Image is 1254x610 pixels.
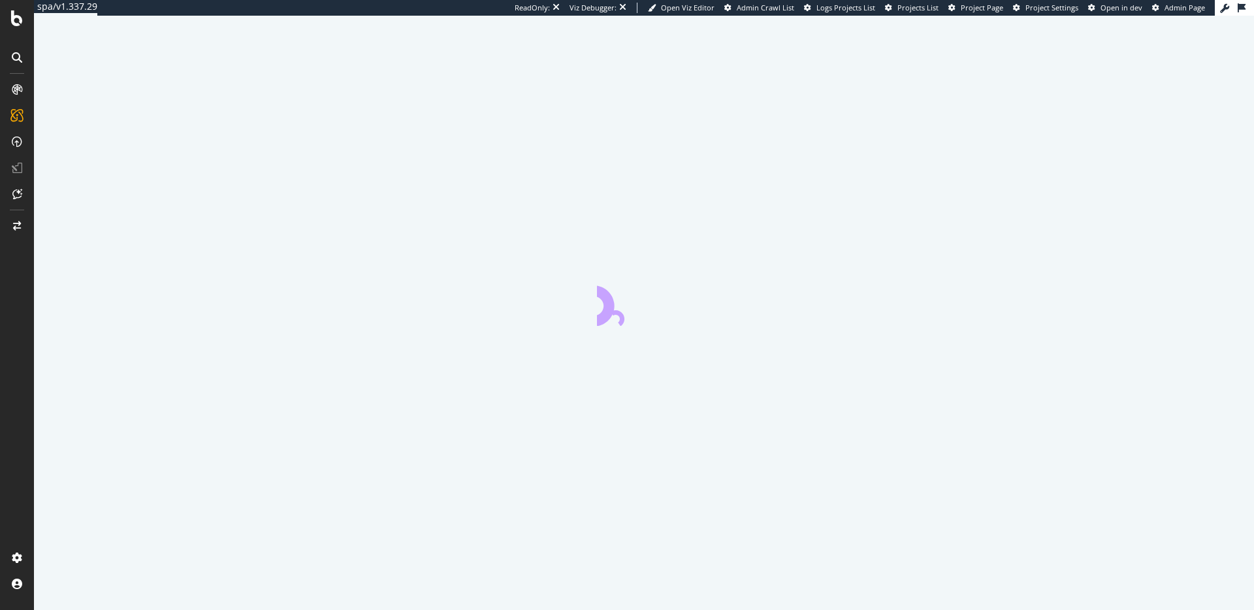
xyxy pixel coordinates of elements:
div: Viz Debugger: [570,3,617,13]
a: Projects List [885,3,939,13]
a: Open Viz Editor [648,3,715,13]
a: Admin Crawl List [724,3,794,13]
a: Open in dev [1088,3,1142,13]
div: animation [597,279,691,326]
span: Projects List [897,3,939,12]
span: Admin Crawl List [737,3,794,12]
div: ReadOnly: [515,3,550,13]
a: Project Page [948,3,1003,13]
a: Project Settings [1013,3,1078,13]
a: Admin Page [1152,3,1205,13]
a: Logs Projects List [804,3,875,13]
span: Admin Page [1165,3,1205,12]
span: Open in dev [1101,3,1142,12]
span: Project Page [961,3,1003,12]
span: Project Settings [1025,3,1078,12]
span: Open Viz Editor [661,3,715,12]
span: Logs Projects List [816,3,875,12]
